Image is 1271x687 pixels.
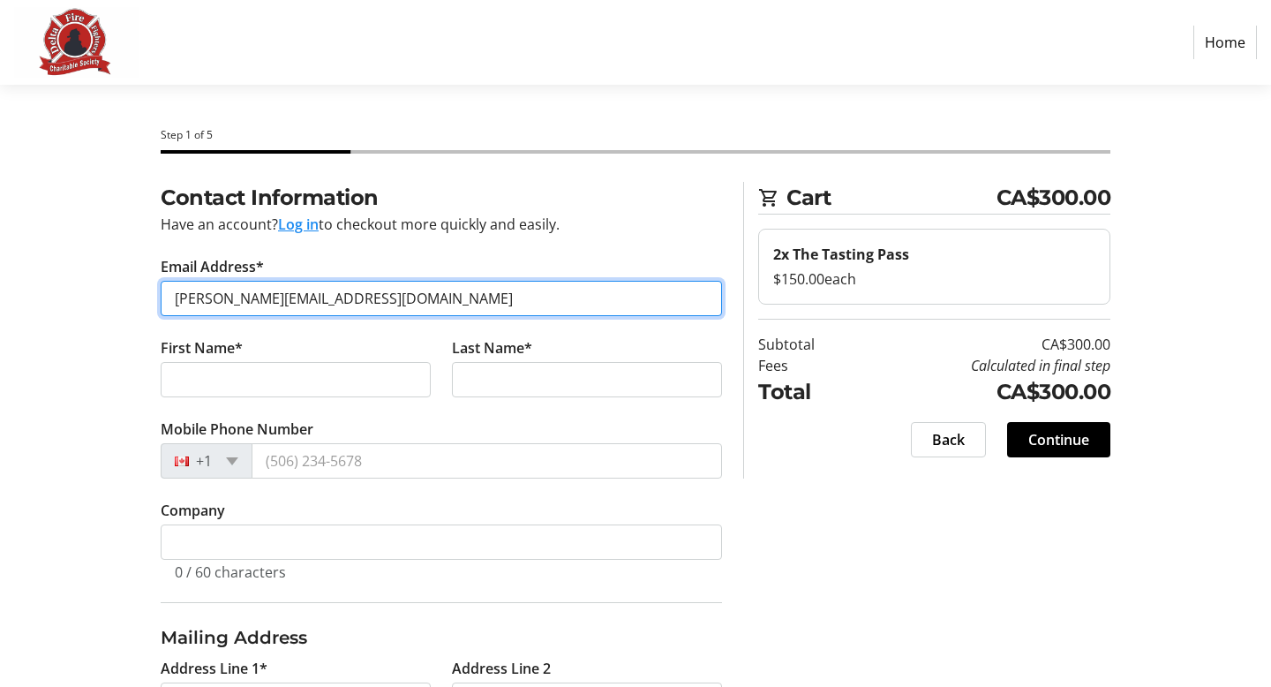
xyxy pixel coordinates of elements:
[773,268,1095,290] div: $150.00 each
[161,337,243,359] label: First Name*
[758,355,860,376] td: Fees
[161,127,1110,143] div: Step 1 of 5
[758,376,860,408] td: Total
[175,562,286,582] tr-character-limit: 0 / 60 characters
[1193,26,1257,59] a: Home
[773,245,909,264] strong: 2x The Tasting Pass
[1028,429,1089,450] span: Continue
[161,182,722,214] h2: Contact Information
[161,256,264,277] label: Email Address*
[278,214,319,235] button: Log in
[932,429,965,450] span: Back
[252,443,722,479] input: (506) 234-5678
[161,624,722,651] h3: Mailing Address
[911,422,986,457] button: Back
[1007,422,1110,457] button: Continue
[161,419,313,440] label: Mobile Phone Number
[161,658,267,679] label: Address Line 1*
[786,182,996,214] span: Cart
[161,214,722,235] div: Have an account? to checkout more quickly and easily.
[860,355,1110,376] td: Calculated in final step
[758,334,860,355] td: Subtotal
[996,182,1111,214] span: CA$300.00
[14,7,139,78] img: Delta Firefighters Charitable Society's Logo
[452,337,532,359] label: Last Name*
[161,500,225,521] label: Company
[452,658,551,679] label: Address Line 2
[860,376,1110,408] td: CA$300.00
[860,334,1110,355] td: CA$300.00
